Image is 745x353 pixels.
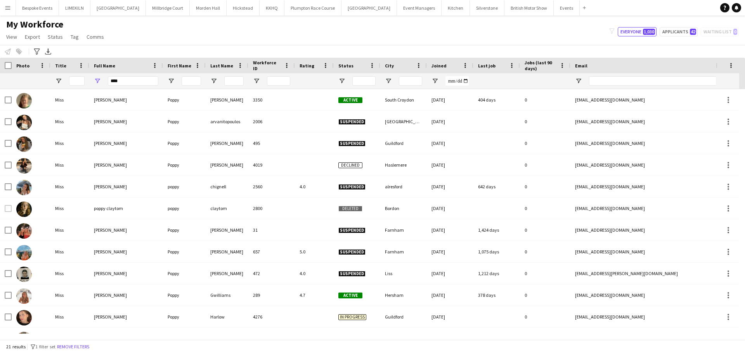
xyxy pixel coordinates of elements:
[55,77,62,84] button: Open Filter Menu
[69,76,85,86] input: Title Filter Input
[50,111,89,132] div: Miss
[442,0,470,15] button: Kitchen
[182,76,201,86] input: First Name Filter Input
[300,63,314,69] span: Rating
[248,219,295,241] div: 31
[570,154,726,176] div: [EMAIL_ADDRESS][DOMAIN_NAME]
[206,306,248,327] div: Harlow
[570,284,726,306] div: [EMAIL_ADDRESS][DOMAIN_NAME]
[338,162,362,168] span: Declined
[338,77,345,84] button: Open Filter Menu
[520,176,570,197] div: 0
[338,314,366,320] span: In progress
[168,77,175,84] button: Open Filter Menu
[210,77,217,84] button: Open Filter Menu
[45,32,66,42] a: Status
[163,328,206,349] div: Poppy
[690,29,696,35] span: 42
[87,33,104,40] span: Comms
[206,111,248,132] div: arvanitopoulos
[520,284,570,306] div: 0
[427,306,473,327] div: [DATE]
[427,176,473,197] div: [DATE]
[338,63,353,69] span: Status
[43,47,53,56] app-action-btn: Export XLSX
[163,263,206,284] div: Poppy
[163,176,206,197] div: poppy
[473,263,520,284] div: 1,212 days
[643,29,655,35] span: 1,030
[385,63,394,69] span: City
[248,176,295,197] div: 2560
[478,63,496,69] span: Last job
[16,0,59,15] button: Bespoke Events
[473,176,520,197] div: 642 days
[570,176,726,197] div: [EMAIL_ADDRESS][DOMAIN_NAME]
[520,198,570,219] div: 0
[470,0,504,15] button: Silverstone
[50,198,89,219] div: Miss
[83,32,107,42] a: Comms
[50,263,89,284] div: Miss
[525,60,556,71] span: Jobs (last 90 days)
[50,284,89,306] div: Miss
[380,328,427,349] div: Godalming
[94,97,127,103] span: [PERSON_NAME]
[248,198,295,219] div: 2800
[338,249,366,255] span: Suspended
[163,241,206,262] div: Poppy
[3,32,20,42] a: View
[55,343,91,351] button: Remove filters
[520,89,570,110] div: 0
[168,63,191,69] span: First Name
[35,344,55,350] span: 1 filter set
[16,245,32,260] img: Poppy Edmonds
[25,33,40,40] span: Export
[427,219,473,241] div: [DATE]
[16,63,29,69] span: Photo
[338,293,362,298] span: Active
[16,223,32,239] img: Poppy Edmonds
[338,141,366,146] span: Suspended
[338,271,366,277] span: Suspended
[55,63,66,69] span: Title
[295,241,334,262] div: 5.0
[427,241,473,262] div: [DATE]
[16,267,32,282] img: Poppy Fletcher
[163,133,206,154] div: Poppy
[94,63,115,69] span: Full Name
[520,241,570,262] div: 0
[206,241,248,262] div: [PERSON_NAME]
[520,306,570,327] div: 0
[570,306,726,327] div: [EMAIL_ADDRESS][DOMAIN_NAME]
[380,284,427,306] div: Hersham
[473,89,520,110] div: 404 days
[248,154,295,176] div: 4019
[570,241,726,262] div: [EMAIL_ADDRESS][DOMAIN_NAME]
[50,241,89,262] div: Miss
[427,111,473,132] div: [DATE]
[570,198,726,219] div: [EMAIL_ADDRESS][DOMAIN_NAME]
[50,328,89,349] div: Miss
[206,154,248,176] div: [PERSON_NAME]
[94,292,127,298] span: [PERSON_NAME]
[618,27,657,36] button: Everyone1,030
[163,219,206,241] div: Poppy
[397,0,442,15] button: Event Managers
[90,0,146,15] button: [GEOGRAPHIC_DATA]
[6,33,17,40] span: View
[94,184,127,189] span: [PERSON_NAME]
[520,133,570,154] div: 0
[248,328,295,349] div: 598
[570,89,726,110] div: [EMAIL_ADDRESS][DOMAIN_NAME]
[190,0,227,15] button: Morden Hall
[520,219,570,241] div: 0
[380,241,427,262] div: Farnham
[206,133,248,154] div: [PERSON_NAME]
[94,227,127,233] span: [PERSON_NAME]
[146,0,190,15] button: Millbridge Court
[504,0,554,15] button: British Motor Show
[385,77,392,84] button: Open Filter Menu
[427,133,473,154] div: [DATE]
[352,76,376,86] input: Status Filter Input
